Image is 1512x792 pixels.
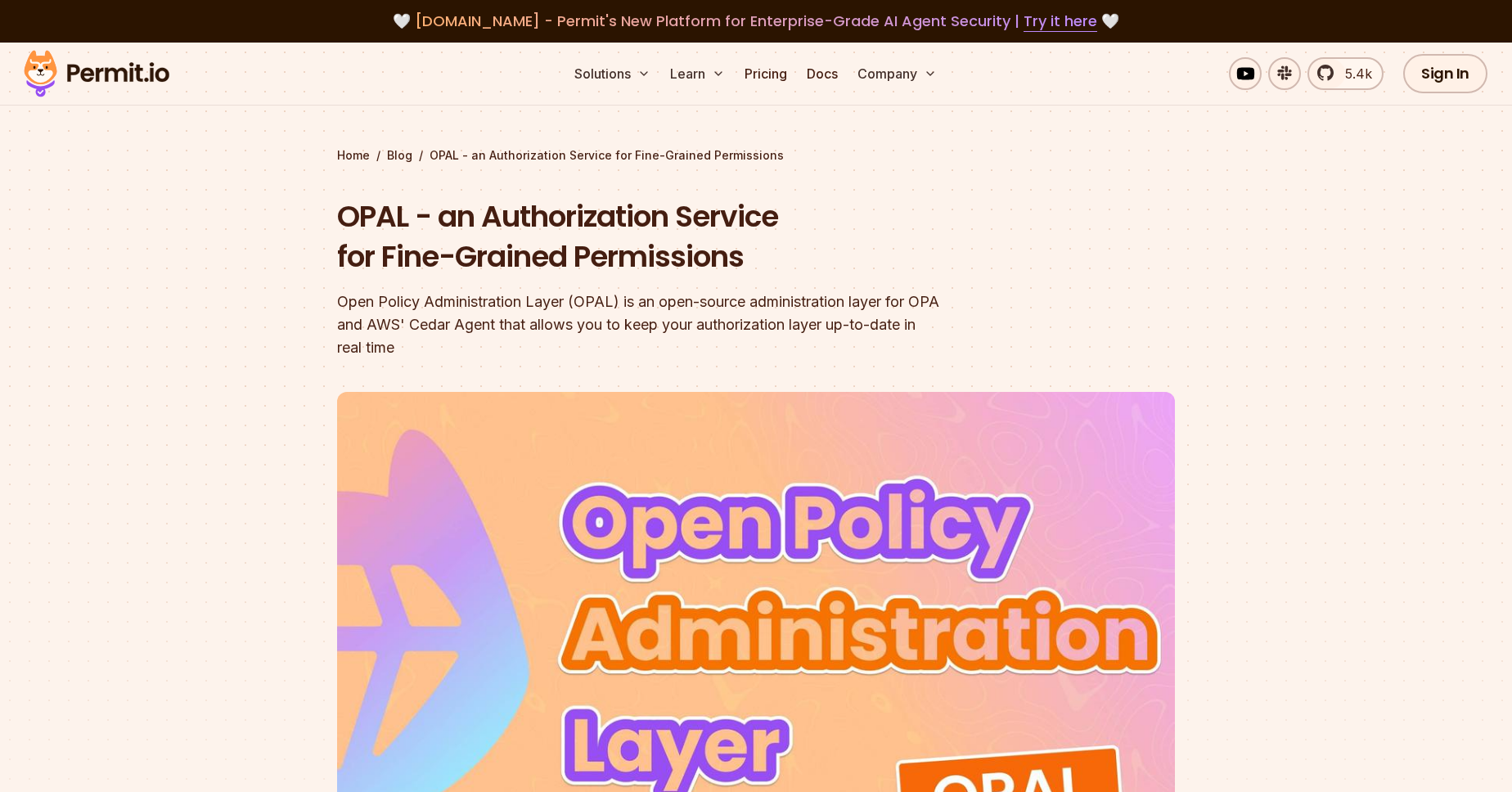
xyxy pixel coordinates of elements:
a: Blog [387,147,412,164]
span: 5.4k [1335,64,1372,83]
a: 5.4k [1307,57,1384,90]
h1: OPAL - an Authorization Service for Fine-Grained Permissions [337,196,965,277]
button: Learn [664,57,731,90]
div: 🤍 🤍 [39,10,1473,33]
span: [DOMAIN_NAME] - Permit's New Platform for Enterprise-Grade AI Agent Security | [415,11,1097,31]
div: / / [337,147,1175,164]
button: Company [851,57,943,90]
a: Try it here [1024,11,1097,32]
a: Pricing [738,57,794,90]
a: Sign In [1403,54,1487,93]
a: Docs [800,57,844,90]
div: Open Policy Administration Layer (OPAL) is an open-source administration layer for OPA and AWS' C... [337,290,965,359]
img: Permit logo [16,46,177,101]
a: Home [337,147,370,164]
button: Solutions [568,57,657,90]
